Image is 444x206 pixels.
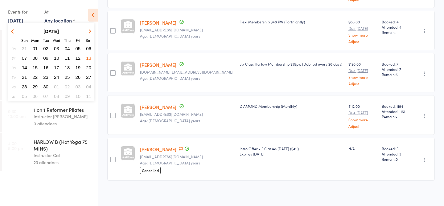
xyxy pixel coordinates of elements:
a: 8:15 -9:15 am[PERSON_NAME] (Hot Pilates)Instructor [PERSON_NAME]14 attendees [2,62,98,100]
a: [PERSON_NAME] [140,146,176,152]
button: 15 [31,63,40,72]
button: 01 [52,83,61,91]
div: Intro Offer - 3 Classes [DATE] ($49) [240,146,343,156]
span: Attended: 3 [382,151,409,156]
small: joey.zhang10@uq.net.au [140,155,235,159]
span: 24 [54,75,59,80]
em: 38 [12,65,15,70]
span: Attended: 4 [382,24,409,30]
a: Adjust [348,82,377,86]
button: 12 [73,54,83,62]
em: 39 [12,75,15,80]
span: 09 [43,55,48,61]
span: - [396,30,397,35]
button: 09 [63,92,72,100]
span: Attended: 1161 [382,109,409,114]
span: Age: [DEMOGRAPHIC_DATA] years [140,160,200,165]
span: Booked: 3 [382,146,409,151]
em: 37 [12,56,15,61]
span: Attended: 7 [382,67,409,72]
button: 02 [63,83,72,91]
button: 21 [20,73,29,81]
small: Due [DATE] [348,111,377,115]
span: Age: [DEMOGRAPHIC_DATA] years [140,33,200,38]
button: 11 [84,92,93,100]
button: 05 [73,44,83,53]
div: Flexi Membership $48 PW (Fortnightly) [240,19,343,24]
button: 16 [41,63,51,72]
small: Wednesday [53,38,60,43]
span: 0 [396,156,398,162]
button: 08 [31,54,40,62]
time: 4:00 - 5:00 pm [8,141,24,151]
em: 40 [12,84,15,89]
button: 03 [52,44,61,53]
span: 05 [76,46,81,51]
div: N/A [348,146,377,151]
span: 5 [396,72,398,77]
div: Expires [DATE] [240,151,343,156]
span: 11 [65,55,70,61]
em: 36 [12,46,15,51]
small: gosia.stawiarski@gmail.com [140,28,235,32]
button: 27 [84,73,93,81]
span: 19 [76,65,81,70]
button: 01 [31,44,40,53]
span: 17 [54,65,59,70]
button: 06 [31,92,40,100]
div: Instructor [PERSON_NAME] [34,113,92,120]
span: 25 [65,75,70,80]
button: 20 [84,63,93,72]
span: 28 [22,84,27,89]
span: 20 [86,65,91,70]
span: Booked: 7 [382,61,409,67]
button: 05 [20,92,29,100]
span: - [396,114,397,119]
div: Instructor Cat [34,152,92,159]
span: Remain: [382,72,409,77]
div: DIAMOND Membership (Monthly) [240,103,343,109]
a: 9:30 -10:00 am1 on 1 Reformer PilatesInstructor [PERSON_NAME]0 attendees [2,101,98,132]
span: 07 [22,55,27,61]
span: 07 [43,94,48,99]
div: $120.00 [348,61,377,86]
span: Booked: 4 [382,19,409,24]
span: 22 [33,75,38,80]
span: 30 [43,84,48,89]
span: 16 [43,65,48,70]
em: 41 [12,94,15,99]
small: eliza.sully.es@gmail.com [140,70,235,74]
span: 15 [33,65,38,70]
button: 30 [41,83,51,91]
a: Adjust [348,39,377,43]
div: Events for [8,7,38,17]
div: Any location [44,17,75,24]
span: 06 [33,94,38,99]
a: [PERSON_NAME] [140,104,176,110]
small: Tuesday [43,38,49,43]
div: 3 x Class Harlow Membership $35pw (Debited every 28 days) [240,61,343,67]
button: 13 [84,54,93,62]
div: $88.00 [348,19,377,43]
span: 29 [33,84,38,89]
span: 18 [65,65,70,70]
a: Show more [348,118,377,122]
a: [PERSON_NAME] [140,62,176,68]
button: 08 [52,92,61,100]
span: 03 [76,84,81,89]
button: 17 [52,63,61,72]
button: 07 [20,54,29,62]
button: 14 [20,63,29,72]
span: 11 [86,94,91,99]
span: 09 [65,94,70,99]
button: 22 [31,73,40,81]
div: At [44,7,75,17]
span: 27 [86,75,91,80]
div: 23 attendees [34,159,92,166]
span: 05 [22,94,27,99]
span: 02 [65,84,70,89]
span: Age: [DEMOGRAPHIC_DATA] years [140,118,200,123]
button: 02 [41,44,51,53]
button: 18 [63,63,72,72]
button: 25 [63,73,72,81]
